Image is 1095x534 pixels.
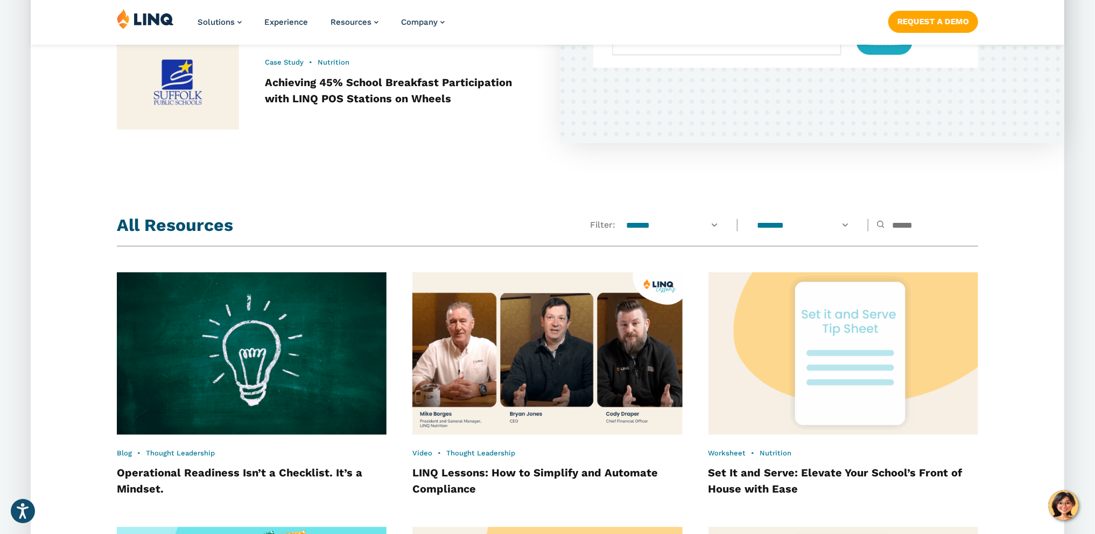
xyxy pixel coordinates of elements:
a: Operational Readiness Isn’t a Checklist. It’s a Mindset. [117,466,362,495]
a: Nutrition [318,58,350,66]
h2: All Resources [117,213,233,237]
span: Solutions [198,17,235,27]
a: Thought Leadership [446,449,515,457]
button: Hello, have a question? Let’s chat. [1049,490,1079,521]
a: Resources [331,17,378,27]
div: • [412,448,682,458]
a: Blog [117,449,132,457]
a: Nutrition [760,449,792,457]
a: Solutions [198,17,242,27]
a: Request a Demo [888,11,978,32]
nav: Primary Navigation [198,9,445,44]
span: Filter: [590,219,615,231]
span: Resources [331,17,371,27]
a: Achieving 45% School Breakfast Participation with LINQ POS Stations on Wheels [265,76,513,105]
a: Experience [264,17,308,27]
a: Thought Leadership [146,449,215,457]
a: Case Study [265,58,304,66]
img: Suffolk Case Study Thumbnail [117,34,239,130]
img: LINQ | K‑12 Software [117,9,174,29]
a: Video [412,449,432,457]
nav: Button Navigation [888,9,978,32]
span: Company [401,17,438,27]
div: • [265,58,535,67]
a: LINQ Lessons: How to Simplify and Automate Compliance [412,466,658,495]
div: • [117,448,387,458]
div: • [708,448,978,458]
a: Set It and Serve: Elevate Your School’s Front of House with Ease [708,466,963,495]
img: Idea Bulb for Operational Readiness [117,272,387,434]
a: Company [401,17,445,27]
a: Worksheet [708,449,746,457]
